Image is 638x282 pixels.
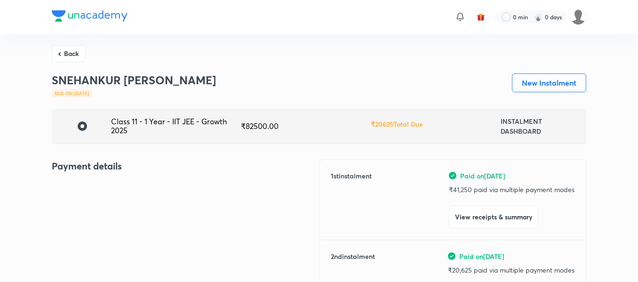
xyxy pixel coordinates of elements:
img: Company Logo [52,10,128,22]
a: Company Logo [52,10,128,24]
img: green-tick [448,252,455,260]
button: View receipts & summary [449,206,538,228]
p: ₹ 20,625 paid via multiple payment modes [448,265,574,275]
h3: SNEHANKUR [PERSON_NAME] [52,73,216,87]
button: New Instalment [512,73,586,92]
span: Paid on [DATE] [460,171,505,181]
h4: Payment details [52,159,319,173]
button: avatar [473,9,488,24]
h6: ₹ 20625 Total Due [371,119,423,129]
span: Paid on [DATE] [459,251,504,261]
img: green-tick [449,172,456,179]
div: ₹ 82500.00 [241,122,371,130]
img: streak [534,12,543,22]
div: Class 11 - 1 Year - IIT JEE - Growth 2025 [111,117,241,135]
p: ₹ 41,250 paid via multiple payment modes [449,185,574,194]
div: Due on [DATE] [52,89,92,97]
h6: 1 st instalment [331,171,372,228]
h6: INSTALMENT DASHBOARD [501,116,579,136]
button: Back [52,45,86,62]
img: avatar [477,13,485,21]
img: Devadarshan M [570,9,586,25]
